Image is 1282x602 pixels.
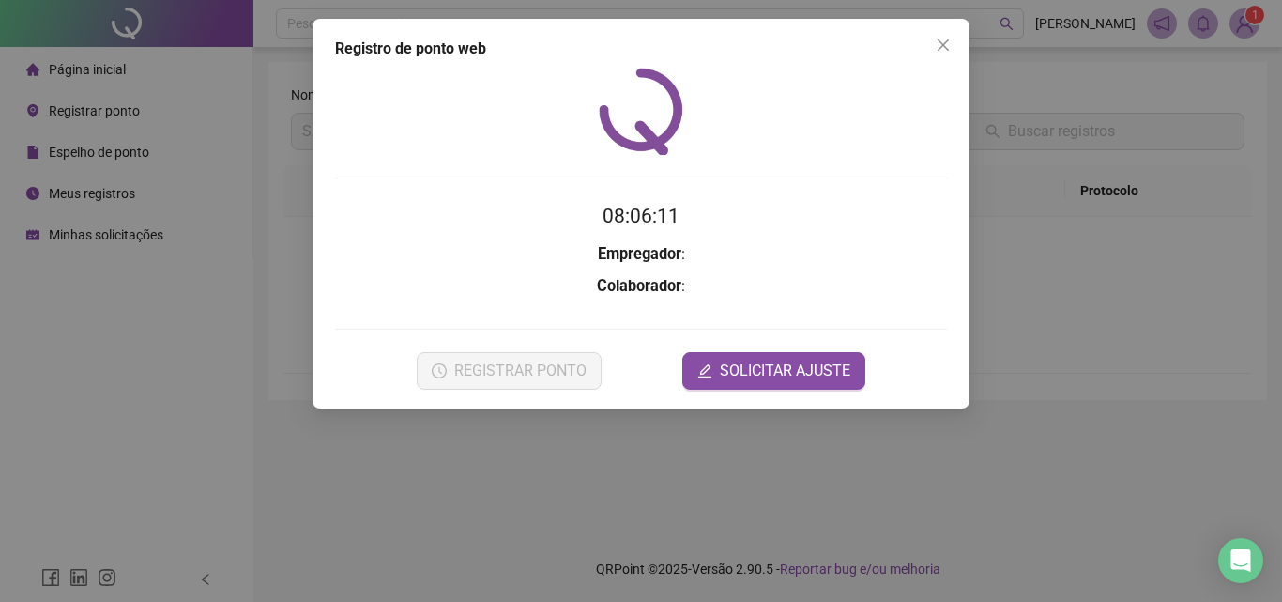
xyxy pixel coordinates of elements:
[335,242,947,267] h3: :
[720,360,850,382] span: SOLICITAR AJUSTE
[697,363,712,378] span: edit
[597,277,681,295] strong: Colaborador
[682,352,865,390] button: editSOLICITAR AJUSTE
[417,352,602,390] button: REGISTRAR PONTO
[335,274,947,299] h3: :
[936,38,951,53] span: close
[603,205,679,227] time: 08:06:11
[599,68,683,155] img: QRPoint
[598,245,681,263] strong: Empregador
[1218,538,1263,583] div: Open Intercom Messenger
[335,38,947,60] div: Registro de ponto web
[928,30,958,60] button: Close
